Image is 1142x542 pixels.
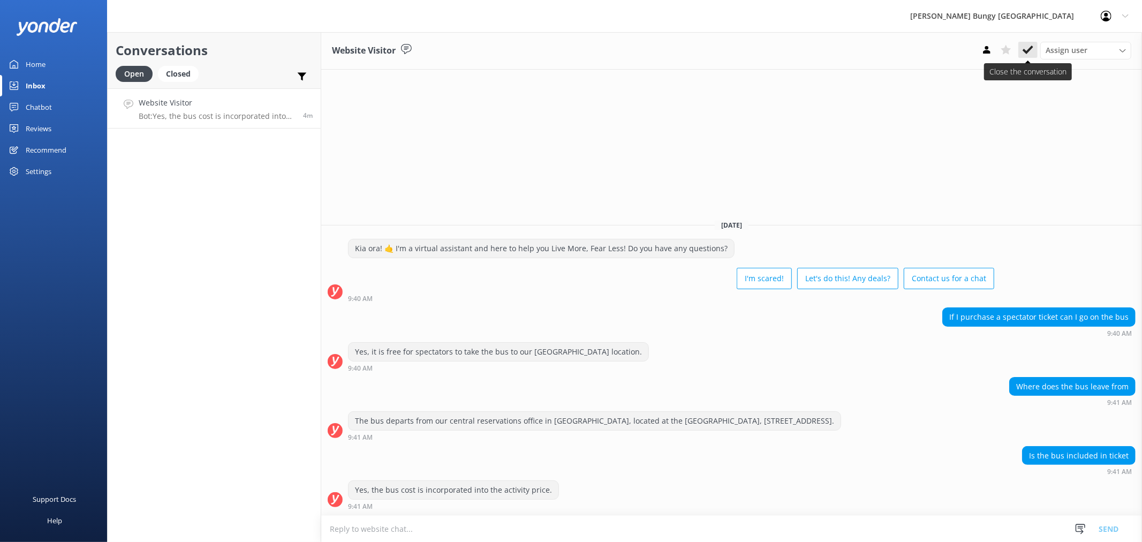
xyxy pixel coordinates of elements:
div: Is the bus included in ticket [1023,447,1135,465]
button: Let's do this! Any deals? [797,268,898,289]
strong: 9:40 AM [348,296,373,302]
button: I'm scared! [737,268,792,289]
strong: 9:41 AM [348,503,373,510]
h2: Conversations [116,40,313,61]
div: Settings [26,161,51,182]
div: Aug 23 2025 09:40am (UTC +12:00) Pacific/Auckland [942,329,1136,337]
div: The bus departs from our central reservations office in [GEOGRAPHIC_DATA], located at the [GEOGRA... [349,412,841,430]
div: Help [47,510,62,531]
div: Yes, the bus cost is incorporated into the activity price. [349,481,558,499]
div: Chatbot [26,96,52,118]
div: Recommend [26,139,66,161]
a: Closed [158,67,204,79]
div: Yes, it is free for spectators to take the bus to our [GEOGRAPHIC_DATA] location. [349,343,648,361]
div: Support Docs [33,488,77,510]
h4: Website Visitor [139,97,295,109]
div: Aug 23 2025 09:41am (UTC +12:00) Pacific/Auckland [1009,398,1136,406]
div: Aug 23 2025 09:40am (UTC +12:00) Pacific/Auckland [348,295,994,302]
a: Website VisitorBot:Yes, the bus cost is incorporated into the activity price.4m [108,88,321,129]
span: [DATE] [715,221,748,230]
div: Aug 23 2025 09:41am (UTC +12:00) Pacific/Auckland [348,433,841,441]
div: Open [116,66,153,82]
div: Reviews [26,118,51,139]
div: Assign User [1040,42,1131,59]
p: Bot: Yes, the bus cost is incorporated into the activity price. [139,111,295,121]
div: Where does the bus leave from [1010,378,1135,396]
h3: Website Visitor [332,44,396,58]
button: Contact us for a chat [904,268,994,289]
strong: 9:41 AM [1107,400,1132,406]
strong: 9:41 AM [348,434,373,441]
strong: 9:40 AM [1107,330,1132,337]
img: yonder-white-logo.png [16,18,78,36]
span: Aug 23 2025 09:41am (UTC +12:00) Pacific/Auckland [303,111,313,120]
div: Aug 23 2025 09:40am (UTC +12:00) Pacific/Auckland [348,364,649,372]
div: Home [26,54,46,75]
div: Aug 23 2025 09:41am (UTC +12:00) Pacific/Auckland [348,502,559,510]
div: Aug 23 2025 09:41am (UTC +12:00) Pacific/Auckland [1022,468,1136,475]
div: Inbox [26,75,46,96]
strong: 9:40 AM [348,365,373,372]
a: Open [116,67,158,79]
div: Kia ora! 🤙 I'm a virtual assistant and here to help you Live More, Fear Less! Do you have any que... [349,239,734,258]
span: Assign user [1046,44,1087,56]
div: Closed [158,66,199,82]
div: If I purchase a spectator ticket can I go on the bus [943,308,1135,326]
strong: 9:41 AM [1107,469,1132,475]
